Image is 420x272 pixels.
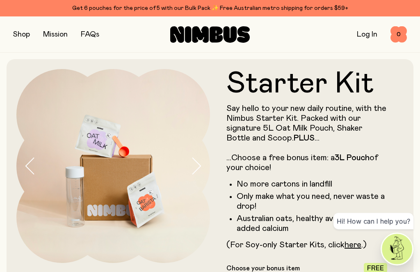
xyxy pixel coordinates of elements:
[237,214,387,233] li: Australian oats, healthy avocado oil + added calcium
[81,31,99,38] a: FAQs
[237,191,387,211] li: Only make what you need, never waste a drop!
[382,234,412,264] img: agent
[347,154,370,162] strong: Pouch
[367,265,384,272] span: Free
[226,104,387,173] p: Say hello to your new daily routine, with the Nimbus Starter Kit. Packed with our signature 5L Oa...
[237,179,387,189] li: No more cartons in landfill
[226,240,387,250] p: (For Soy-only Starter Kits, click .)
[335,154,345,162] strong: 3L
[226,69,387,99] h1: Starter Kit
[294,134,315,142] strong: PLUS
[43,31,68,38] a: Mission
[333,213,413,229] div: Hi! How can I help you?
[390,26,407,43] button: 0
[357,31,377,38] a: Log In
[13,3,407,13] div: Get 6 pouches for the price of 5 with our Bulk Pack ✨ Free Australian metro shipping for orders $59+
